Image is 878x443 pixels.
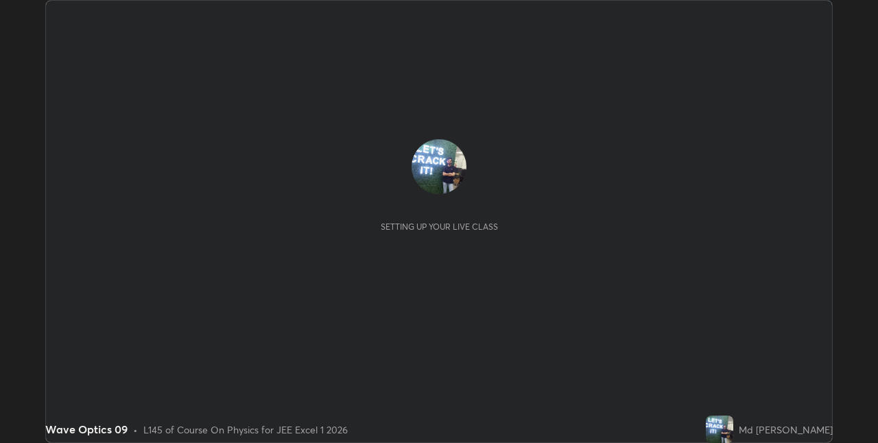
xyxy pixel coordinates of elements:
[706,416,733,443] img: 66dc85da78724f80b5e014ab7b9fd958.jpg
[739,422,833,437] div: Md [PERSON_NAME]
[133,422,138,437] div: •
[381,221,498,232] div: Setting up your live class
[143,422,348,437] div: L145 of Course On Physics for JEE Excel 1 2026
[45,421,128,438] div: Wave Optics 09
[412,139,466,194] img: 66dc85da78724f80b5e014ab7b9fd958.jpg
